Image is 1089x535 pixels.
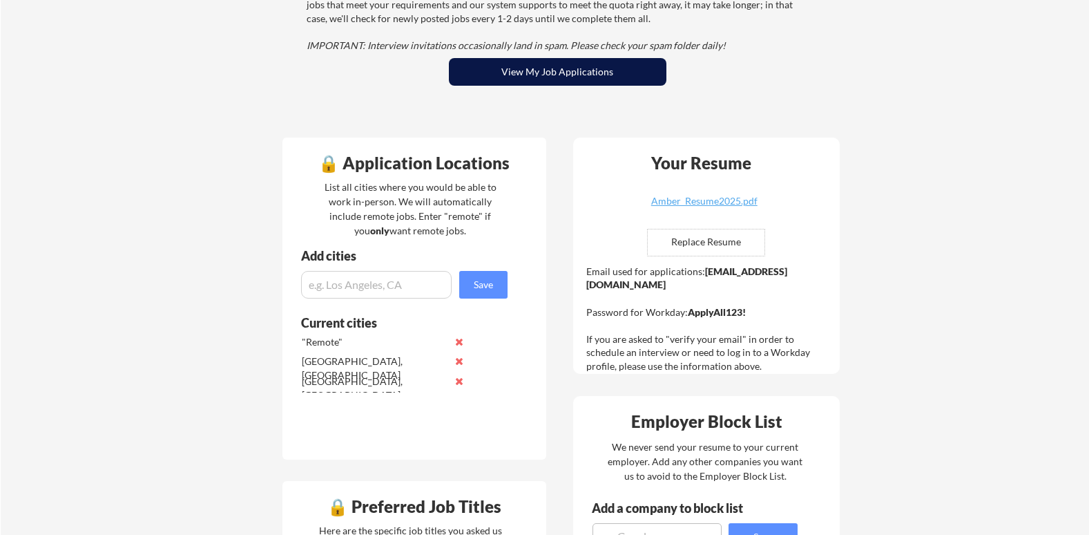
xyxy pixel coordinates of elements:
[286,498,543,515] div: 🔒 Preferred Job Titles
[592,502,764,514] div: Add a company to block list
[302,335,447,349] div: "Remote"
[586,265,830,373] div: Email used for applications: Password for Workday: If you are asked to "verify your email" in ord...
[579,413,836,430] div: Employer Block List
[302,375,447,402] div: [GEOGRAPHIC_DATA], [GEOGRAPHIC_DATA]
[586,265,787,291] strong: [EMAIL_ADDRESS][DOMAIN_NAME]
[622,196,787,206] div: Amber_Resume2025.pdf
[301,250,511,262] div: Add cities
[286,155,543,171] div: 🔒 Application Locations
[449,58,666,86] button: View My Job Applications
[459,271,508,299] button: Save
[688,306,746,318] strong: ApplyAll123!
[307,39,726,51] em: IMPORTANT: Interview invitations occasionally land in spam. Please check your spam folder daily!
[607,440,804,483] div: We never send your resume to your current employer. Add any other companies you want us to avoid ...
[316,180,505,238] div: List all cities where you would be able to work in-person. We will automatically include remote j...
[301,271,452,299] input: e.g. Los Angeles, CA
[301,317,492,329] div: Current cities
[370,225,389,236] strong: only
[633,155,770,171] div: Your Resume
[622,196,787,218] a: Amber_Resume2025.pdf
[302,355,447,382] div: [GEOGRAPHIC_DATA], [GEOGRAPHIC_DATA]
